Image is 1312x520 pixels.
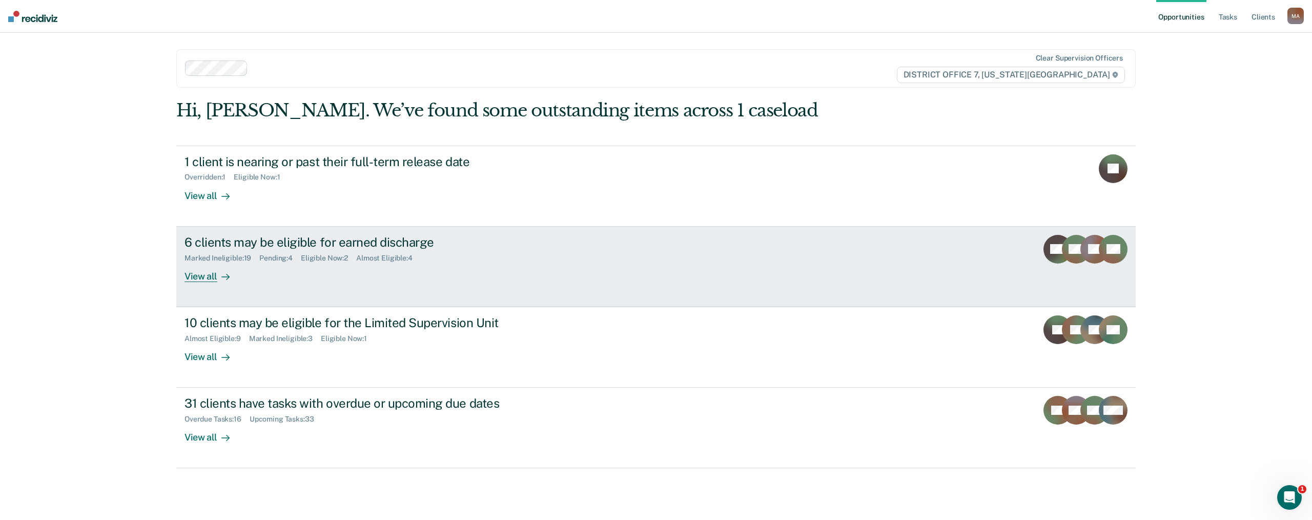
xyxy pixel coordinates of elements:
[176,146,1136,227] a: 1 client is nearing or past their full-term release dateOverridden:1Eligible Now:1View all
[184,154,544,169] div: 1 client is nearing or past their full-term release date
[321,334,375,343] div: Eligible Now : 1
[184,343,242,363] div: View all
[1277,485,1302,510] iframe: Intercom live chat
[184,415,250,424] div: Overdue Tasks : 16
[176,307,1136,388] a: 10 clients may be eligible for the Limited Supervision UnitAlmost Eligible:9Marked Ineligible:3El...
[184,315,544,330] div: 10 clients may be eligible for the Limited Supervision Unit
[897,67,1125,83] span: DISTRICT OFFICE 7, [US_STATE][GEOGRAPHIC_DATA]
[184,173,234,182] div: Overridden : 1
[184,262,242,282] div: View all
[176,100,944,121] div: Hi, [PERSON_NAME]. We’ve found some outstanding items across 1 caseload
[1287,8,1304,24] button: MA
[301,254,356,263] div: Eligible Now : 2
[8,11,57,22] img: Recidiviz
[234,173,288,182] div: Eligible Now : 1
[176,388,1136,468] a: 31 clients have tasks with overdue or upcoming due datesOverdue Tasks:16Upcoming Tasks:33View all
[356,254,421,263] div: Almost Eligible : 4
[249,334,321,343] div: Marked Ineligible : 3
[1298,485,1306,493] span: 1
[1287,8,1304,24] div: M A
[184,334,249,343] div: Almost Eligible : 9
[184,235,544,250] div: 6 clients may be eligible for earned discharge
[259,254,301,263] div: Pending : 4
[184,424,242,444] div: View all
[1036,54,1123,63] div: Clear supervision officers
[250,415,322,424] div: Upcoming Tasks : 33
[184,182,242,202] div: View all
[184,254,259,263] div: Marked Ineligible : 19
[176,227,1136,307] a: 6 clients may be eligible for earned dischargeMarked Ineligible:19Pending:4Eligible Now:2Almost E...
[184,396,544,411] div: 31 clients have tasks with overdue or upcoming due dates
